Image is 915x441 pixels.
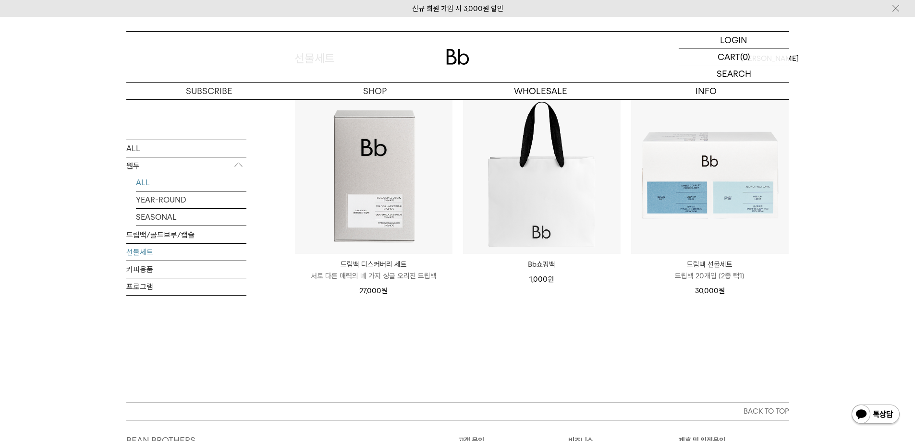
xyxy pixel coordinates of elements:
[126,403,789,420] button: BACK TO TOP
[126,83,292,99] a: SUBSCRIBE
[126,226,246,243] a: 드립백/콜드브루/캡슐
[458,83,623,99] p: WHOLESALE
[292,83,458,99] a: SHOP
[548,275,554,284] span: 원
[851,404,901,427] img: 카카오톡 채널 1:1 채팅 버튼
[136,174,246,191] a: ALL
[679,32,789,48] a: LOGIN
[719,286,725,295] span: 원
[126,157,246,174] p: 원두
[412,4,503,13] a: 신규 회원 가입 시 3,000원 할인
[718,48,740,65] p: CART
[720,32,747,48] p: LOGIN
[631,270,789,282] p: 드립백 20개입 (2종 택1)
[295,259,452,282] a: 드립백 디스커버리 세트 서로 다른 매력의 네 가지 싱글 오리진 드립백
[463,259,621,270] a: Bb쇼핑백
[631,259,789,282] a: 드립백 선물세트 드립백 20개입 (2종 택1)
[717,65,751,82] p: SEARCH
[136,208,246,225] a: SEASONAL
[295,270,452,282] p: 서로 다른 매력의 네 가지 싱글 오리진 드립백
[631,259,789,270] p: 드립백 선물세트
[295,259,452,270] p: 드립백 디스커버리 세트
[295,96,452,254] img: 드립백 디스커버리 세트
[740,48,750,65] p: (0)
[463,96,621,254] img: Bb쇼핑백
[446,49,469,65] img: 로고
[359,286,388,295] span: 27,000
[126,140,246,156] a: ALL
[381,286,388,295] span: 원
[529,275,554,284] span: 1,000
[679,48,789,65] a: CART (0)
[695,286,725,295] span: 30,000
[126,243,246,260] a: 선물세트
[126,261,246,277] a: 커피용품
[136,191,246,208] a: YEAR-ROUND
[631,96,789,254] img: 드립백 선물세트
[623,83,789,99] p: INFO
[126,278,246,295] a: 프로그램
